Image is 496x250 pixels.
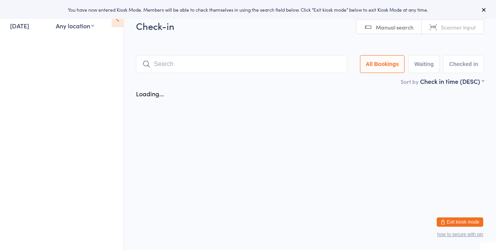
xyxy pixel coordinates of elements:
[408,55,439,73] button: Waiting
[443,55,484,73] button: Checked in
[56,21,94,30] div: Any location
[136,89,164,98] div: Loading...
[10,21,29,30] a: [DATE]
[376,23,413,31] span: Manual search
[136,55,347,73] input: Search
[441,23,476,31] span: Scanner input
[437,217,483,227] button: Exit kiosk mode
[360,55,405,73] button: All Bookings
[12,6,484,13] div: You have now entered Kiosk Mode. Members will be able to check themselves in using the search fie...
[420,77,484,85] div: Check in time (DESC)
[401,78,418,85] label: Sort by
[136,19,484,32] h2: Check-in
[437,232,483,237] button: how to secure with pin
